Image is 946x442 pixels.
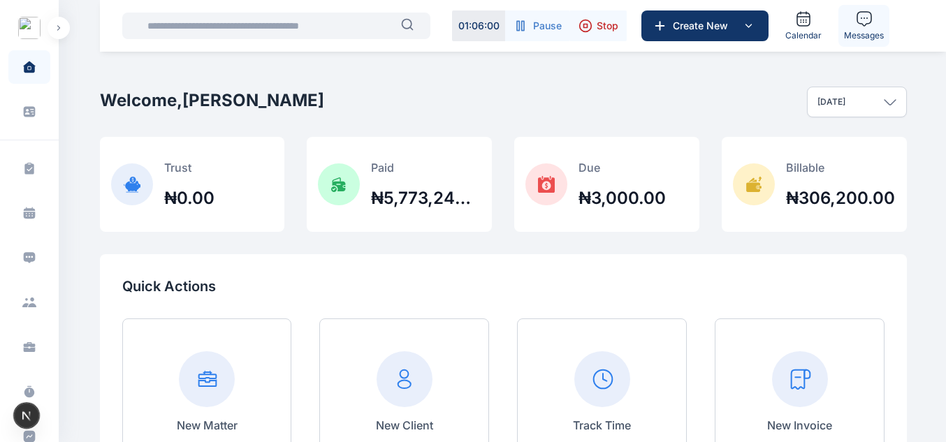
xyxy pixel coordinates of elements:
h2: ₦306,200.00 [786,187,895,209]
p: New Client [376,417,433,434]
button: Stop [570,10,627,41]
p: New Invoice [767,417,832,434]
button: Create New [641,10,769,41]
a: Calendar [780,5,827,47]
h2: ₦3,000.00 [578,187,666,209]
p: New Matter [177,417,238,434]
button: Pause [505,10,570,41]
p: Due [578,159,666,176]
span: Pause [533,19,562,33]
h2: ₦0.00 [164,187,214,209]
p: Billable [786,159,895,176]
a: Messages [838,5,889,47]
h2: Welcome, [PERSON_NAME] [100,89,324,112]
p: Paid [371,159,481,176]
span: Messages [844,30,884,41]
p: [DATE] [817,96,845,108]
span: Calendar [785,30,822,41]
span: Create New [667,19,740,33]
h2: ₦5,773,243.00 [371,187,481,209]
span: Stop [597,19,618,33]
p: Track Time [573,417,631,434]
p: Trust [164,159,214,176]
p: Quick Actions [122,277,885,296]
p: 01 : 06 : 00 [458,19,500,33]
